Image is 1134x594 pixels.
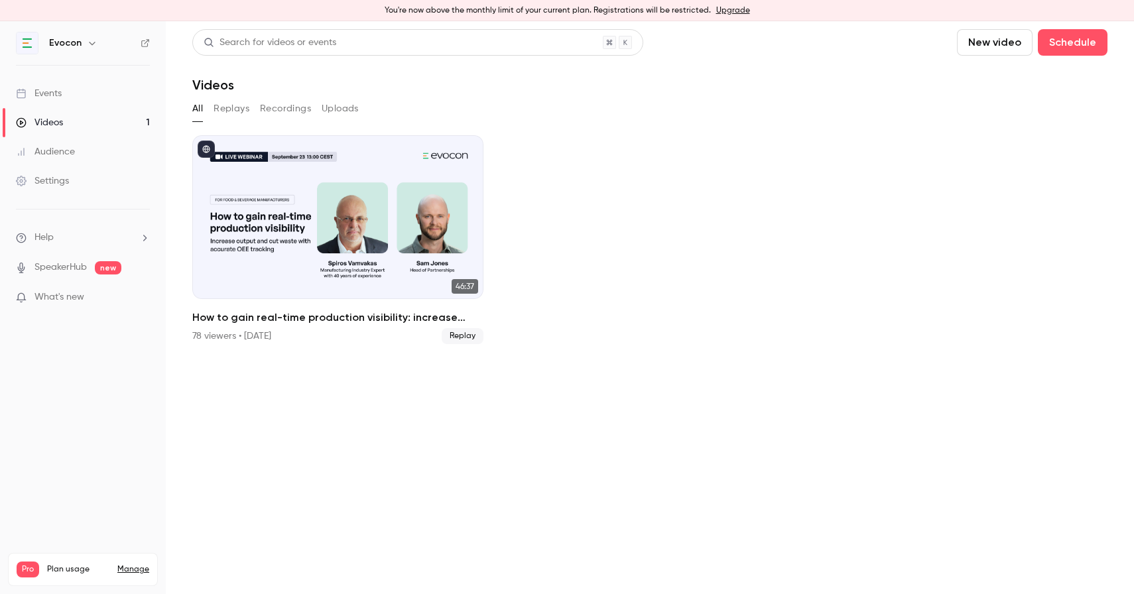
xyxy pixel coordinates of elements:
[49,36,82,50] h6: Evocon
[17,562,39,577] span: Pro
[214,98,249,119] button: Replays
[95,261,121,274] span: new
[192,310,483,326] h2: How to gain real-time production visibility: increase output and cut waste with accurate OEE trac...
[192,77,234,93] h1: Videos
[204,36,336,50] div: Search for videos or events
[16,145,75,158] div: Audience
[34,261,87,274] a: SpeakerHub
[442,328,483,344] span: Replay
[1038,29,1107,56] button: Schedule
[34,290,84,304] span: What's new
[192,135,483,344] a: 46:37How to gain real-time production visibility: increase output and cut waste with accurate OEE...
[16,174,69,188] div: Settings
[34,231,54,245] span: Help
[192,135,483,344] li: How to gain real-time production visibility: increase output and cut waste with accurate OEE trac...
[192,29,1107,586] section: Videos
[452,279,478,294] span: 46:37
[260,98,311,119] button: Recordings
[716,5,750,16] a: Upgrade
[192,135,1107,344] ul: Videos
[134,292,150,304] iframe: Noticeable Trigger
[198,141,215,158] button: published
[192,329,271,343] div: 78 viewers • [DATE]
[957,29,1033,56] button: New video
[17,32,38,54] img: Evocon
[16,231,150,245] li: help-dropdown-opener
[16,87,62,100] div: Events
[16,116,63,129] div: Videos
[322,98,359,119] button: Uploads
[47,564,109,575] span: Plan usage
[117,564,149,575] a: Manage
[192,98,203,119] button: All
